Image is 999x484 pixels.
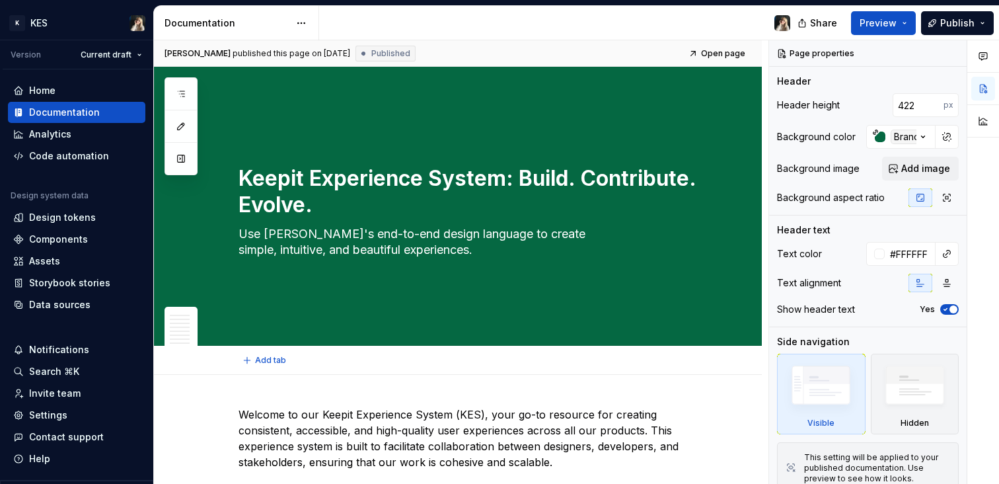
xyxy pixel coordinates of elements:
p: px [943,100,953,110]
div: Documentation [165,17,289,30]
button: Publish [921,11,994,35]
button: Current draft [75,46,148,64]
div: Documentation [29,106,100,119]
div: Storybook stories [29,276,110,290]
div: Hidden [871,354,959,434]
div: Header text [777,223,831,237]
div: Home [29,84,55,97]
img: Katarzyna Tomżyńska [129,15,145,31]
input: Auto [885,242,936,266]
div: Data sources [29,298,91,311]
div: Background aspect ratio [777,191,885,204]
a: Data sources [8,294,145,315]
button: Brand/80 [866,125,936,149]
textarea: Keepit Experience System: Build. Contribute. Evolve. [236,163,706,221]
button: Search ⌘K [8,361,145,382]
span: Open page [701,48,745,59]
a: Home [8,80,145,101]
div: This setting will be applied to your published documentation. Use preview to see how it looks. [804,452,950,484]
div: Code automation [29,149,109,163]
a: Settings [8,405,145,426]
div: published this page on [DATE] [233,48,350,59]
a: Analytics [8,124,145,145]
div: Background image [777,162,860,175]
div: Settings [29,409,67,422]
div: Analytics [29,128,71,141]
div: Design system data [11,190,89,201]
a: Invite team [8,383,145,404]
div: Side navigation [777,335,850,348]
div: Assets [29,255,60,268]
span: Published [371,48,410,59]
div: Brand/80 [891,130,938,144]
a: Code automation [8,145,145,167]
div: KES [30,17,48,30]
div: Visible [807,418,834,428]
button: Share [791,11,846,35]
button: Add tab [239,351,292,370]
span: Publish [940,17,975,30]
div: Version [11,50,41,60]
div: Search ⌘K [29,365,79,378]
div: Hidden [901,418,929,428]
div: Components [29,233,88,246]
div: Text alignment [777,276,841,290]
textarea: Use [PERSON_NAME]'s end-to-end design language to create simple, intuitive, and beautiful experie... [236,223,706,261]
p: Welcome to our Keepit Experience System (KES), your go-to resource for creating consistent, acces... [239,407,709,470]
span: Share [810,17,837,30]
span: Add image [901,162,950,175]
label: Yes [920,304,935,315]
a: Design tokens [8,207,145,228]
div: Visible [777,354,866,434]
div: Notifications [29,343,89,356]
div: Contact support [29,430,104,444]
div: Invite team [29,387,81,400]
a: Assets [8,251,145,272]
div: Background color [777,130,856,143]
a: Storybook stories [8,272,145,294]
div: Text color [777,247,822,261]
button: Help [8,448,145,469]
div: K [9,15,25,31]
button: Notifications [8,339,145,360]
button: Add image [882,157,959,181]
div: Header [777,75,811,88]
a: Components [8,229,145,250]
span: Preview [860,17,897,30]
a: Open page [684,44,751,63]
div: Help [29,452,50,465]
input: Auto [893,93,943,117]
button: Contact support [8,426,145,448]
button: KKESKatarzyna Tomżyńska [3,9,151,37]
div: Header height [777,99,840,112]
span: Current draft [81,50,131,60]
img: Katarzyna Tomżyńska [774,15,790,31]
span: Add tab [255,355,286,366]
span: [PERSON_NAME] [165,48,231,59]
button: Preview [851,11,916,35]
div: Design tokens [29,211,96,224]
a: Documentation [8,102,145,123]
div: Show header text [777,303,855,316]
